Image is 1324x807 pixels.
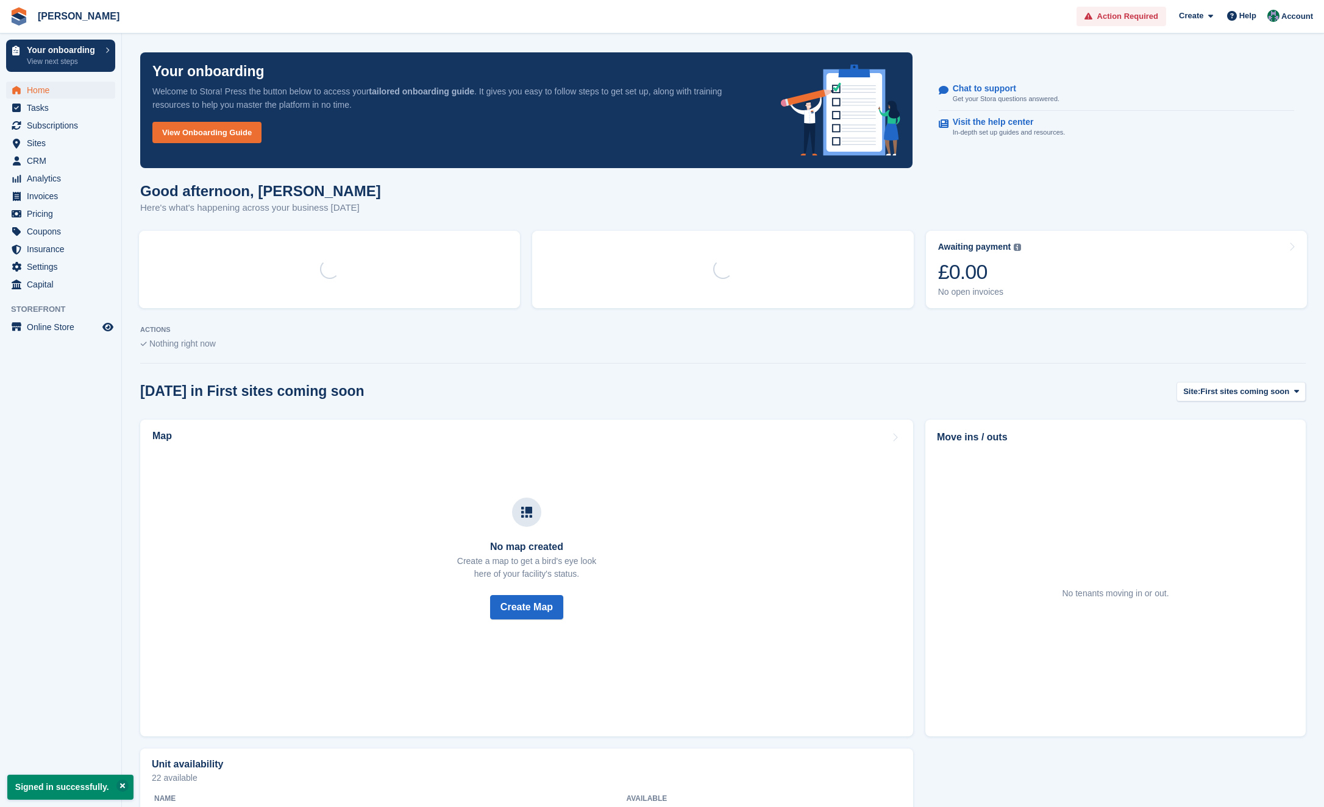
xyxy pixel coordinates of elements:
[6,82,115,99] a: menu
[937,430,1294,445] h2: Move ins / outs
[152,122,262,143] a: View Onboarding Guide
[27,241,100,258] span: Insurance
[6,40,115,72] a: Your onboarding View next steps
[1267,10,1280,22] img: Isak Martinelle
[6,152,115,169] a: menu
[953,94,1059,104] p: Get your Stora questions answered.
[152,65,265,79] p: Your onboarding
[27,223,100,240] span: Coupons
[27,82,100,99] span: Home
[939,111,1294,144] a: Visit the help center In-depth set up guides and resources.
[152,85,761,111] p: Welcome to Stora! Press the button below to access your . It gives you easy to follow steps to ge...
[6,135,115,152] a: menu
[1239,10,1256,22] span: Help
[27,56,99,67] p: View next steps
[101,320,115,334] a: Preview store
[27,205,100,222] span: Pricing
[140,201,381,215] p: Here's what's happening across your business [DATE]
[1176,382,1306,402] button: Site: First sites coming soon
[926,231,1307,308] a: Awaiting payment £0.00 No open invoices
[457,541,596,552] h3: No map created
[27,170,100,187] span: Analytics
[953,117,1056,127] p: Visit the help center
[11,303,121,315] span: Storefront
[938,287,1022,297] div: No open invoices
[1014,244,1021,251] img: icon-info-grey-7440780725fd019a000dd9b08b2336e03edf1995a4989e88bcd33f0948082b44.svg
[140,326,1306,334] p: ACTIONS
[369,86,474,96] strong: tailored onboarding guide
[938,259,1022,284] div: £0.00
[140,383,365,400] h2: [DATE] in First sites coming soon
[6,170,115,187] a: menu
[953,127,1066,138] p: In-depth set up guides and resources.
[6,258,115,275] a: menu
[27,188,100,205] span: Invoices
[10,7,28,26] img: stora-icon-8386f47178a22dfd0bd8f6a31ec36ba5ce8667c1dd55bd0f319d3a0aa187defe.svg
[938,242,1011,252] div: Awaiting payment
[152,431,172,442] h2: Map
[521,507,532,518] img: map-icn-33ee37083ee616e46c38cad1a60f524a97daa1e2b2c8c0bc3eb3415660979fc1.svg
[27,46,99,54] p: Your onboarding
[6,241,115,258] a: menu
[1062,587,1169,600] div: No tenants moving in or out.
[140,342,147,347] img: blank_slate_check_icon-ba018cac091ee9be17c0a81a6c232d5eb81de652e7a59be601be346b1b6ddf79.svg
[149,339,216,348] span: Nothing right now
[1200,386,1289,398] span: First sites coming soon
[140,183,381,199] h1: Good afternoon, [PERSON_NAME]
[457,555,596,580] p: Create a map to get a bird's eye look here of your facility's status.
[939,77,1294,111] a: Chat to support Get your Stora questions answered.
[1077,7,1166,27] a: Action Required
[27,117,100,134] span: Subscriptions
[27,276,100,293] span: Capital
[490,595,563,619] button: Create Map
[27,99,100,116] span: Tasks
[1097,10,1158,23] span: Action Required
[1183,386,1200,398] span: Site:
[6,223,115,240] a: menu
[152,774,902,782] p: 22 available
[152,759,223,770] h2: Unit availability
[27,258,100,275] span: Settings
[33,6,124,26] a: [PERSON_NAME]
[6,188,115,205] a: menu
[1281,10,1313,23] span: Account
[6,319,115,336] a: menu
[6,205,115,222] a: menu
[1179,10,1203,22] span: Create
[27,152,100,169] span: CRM
[27,135,100,152] span: Sites
[6,99,115,116] a: menu
[27,319,100,336] span: Online Store
[781,65,900,156] img: onboarding-info-6c161a55d2c0e0a8cae90662b2fe09162a5109e8cc188191df67fb4f79e88e88.svg
[6,276,115,293] a: menu
[6,117,115,134] a: menu
[953,83,1050,94] p: Chat to support
[140,420,913,736] a: Map No map created Create a map to get a bird's eye lookhere of your facility's status. Create Map
[7,775,133,800] p: Signed in successfully.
